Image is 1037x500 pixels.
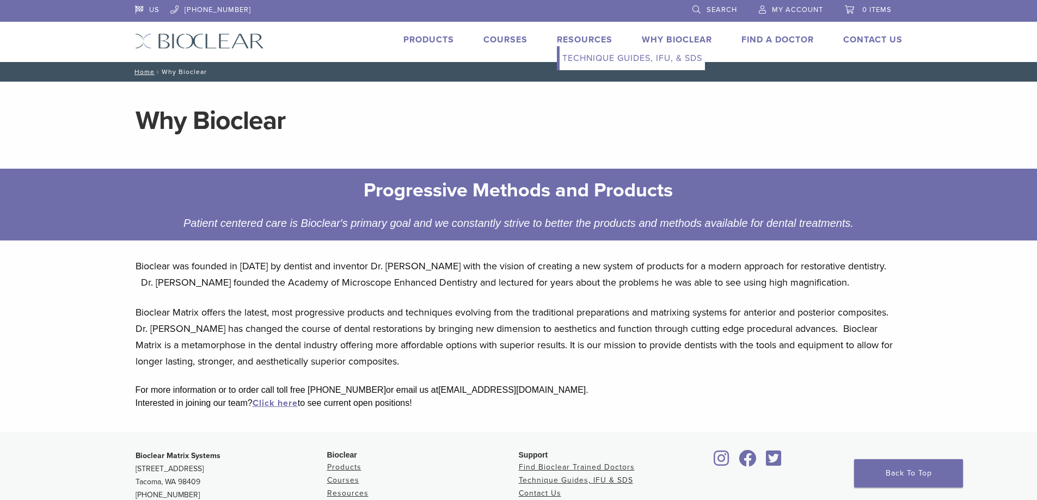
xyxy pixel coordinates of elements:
[327,462,361,472] a: Products
[327,450,357,459] span: Bioclear
[741,34,814,45] a: Find A Doctor
[642,34,712,45] a: Why Bioclear
[519,462,635,472] a: Find Bioclear Trained Doctors
[327,489,369,498] a: Resources
[136,397,902,410] div: Interested in joining our team? to see current open positions!
[131,68,155,76] a: Home
[136,304,902,369] p: Bioclear Matrix offers the latest, most progressive products and techniques evolving from the tra...
[710,456,733,467] a: Bioclear
[181,177,856,203] h2: Progressive Methods and Products
[735,456,760,467] a: Bioclear
[173,214,864,232] div: Patient centered care is Bioclear's primary goal and we constantly strive to better the products ...
[557,34,612,45] a: Resources
[136,258,902,291] p: Bioclear was founded in [DATE] by dentist and inventor Dr. [PERSON_NAME] with the vision of creat...
[127,62,911,82] nav: Why Bioclear
[763,456,786,467] a: Bioclear
[707,5,737,14] span: Search
[403,34,454,45] a: Products
[155,69,162,75] span: /
[772,5,823,14] span: My Account
[519,450,548,459] span: Support
[854,459,963,487] a: Back To Top
[135,33,264,49] img: Bioclear
[862,5,892,14] span: 0 items
[327,476,359,485] a: Courses
[519,476,633,485] a: Technique Guides, IFU & SDS
[483,34,527,45] a: Courses
[136,384,902,397] div: For more information or to order call toll free [PHONE_NUMBER] or email us at [EMAIL_ADDRESS][DOM...
[843,34,903,45] a: Contact Us
[253,398,298,409] a: Click here
[560,46,705,70] a: Technique Guides, IFU, & SDS
[519,489,561,498] a: Contact Us
[136,451,220,460] strong: Bioclear Matrix Systems
[136,108,902,134] h1: Why Bioclear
